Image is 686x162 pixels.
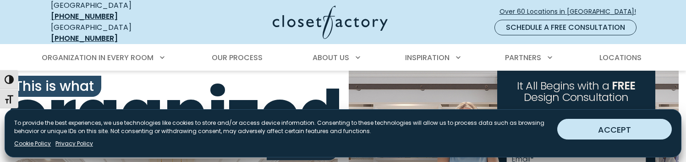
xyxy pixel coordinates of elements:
[517,78,609,93] span: It All Begins with a
[42,52,154,63] span: Organization in Every Room
[612,78,636,93] span: FREE
[273,6,388,39] img: Closet Factory Logo
[499,7,643,17] span: Over 60 Locations in [GEOGRAPHIC_DATA]!
[35,45,651,71] nav: Primary Menu
[14,140,51,148] a: Cookie Policy
[524,90,628,105] span: Design Consultation
[55,140,93,148] a: Privacy Policy
[51,33,118,44] a: [PHONE_NUMBER]
[505,52,541,63] span: Partners
[532,107,565,119] a: Call Now
[557,119,672,140] button: ACCEPT
[532,107,620,119] p: or fill out below
[51,11,118,22] a: [PHONE_NUMBER]
[212,52,263,63] span: Our Process
[494,20,637,35] a: Schedule a Free Consultation
[313,52,349,63] span: About Us
[51,22,184,44] div: [GEOGRAPHIC_DATA]
[599,52,642,63] span: Locations
[499,4,644,20] a: Over 60 Locations in [GEOGRAPHIC_DATA]!
[14,119,550,135] p: To provide the best experiences, we use technologies like cookies to store and/or access device i...
[7,82,338,146] span: organized
[405,52,450,63] span: Inspiration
